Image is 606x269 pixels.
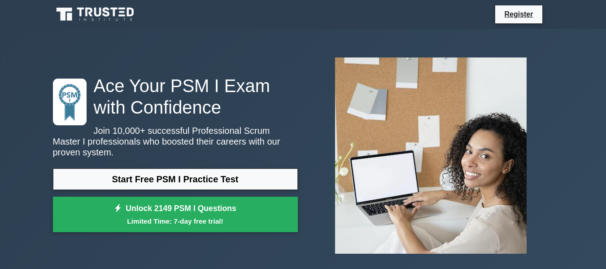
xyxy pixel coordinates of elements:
[64,216,287,226] small: Limited Time: 7-day free trial!
[53,168,298,190] a: Start Free PSM I Practice Test
[53,197,298,233] a: Unlock 2149 PSM I QuestionsLimited Time: 7-day free trial!
[499,9,538,20] a: Register
[53,75,298,118] h1: Ace Your PSM I Exam with Confidence
[53,125,298,158] p: Join 10,000+ successful Professional Scrum Master I professionals who boosted their careers with ...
